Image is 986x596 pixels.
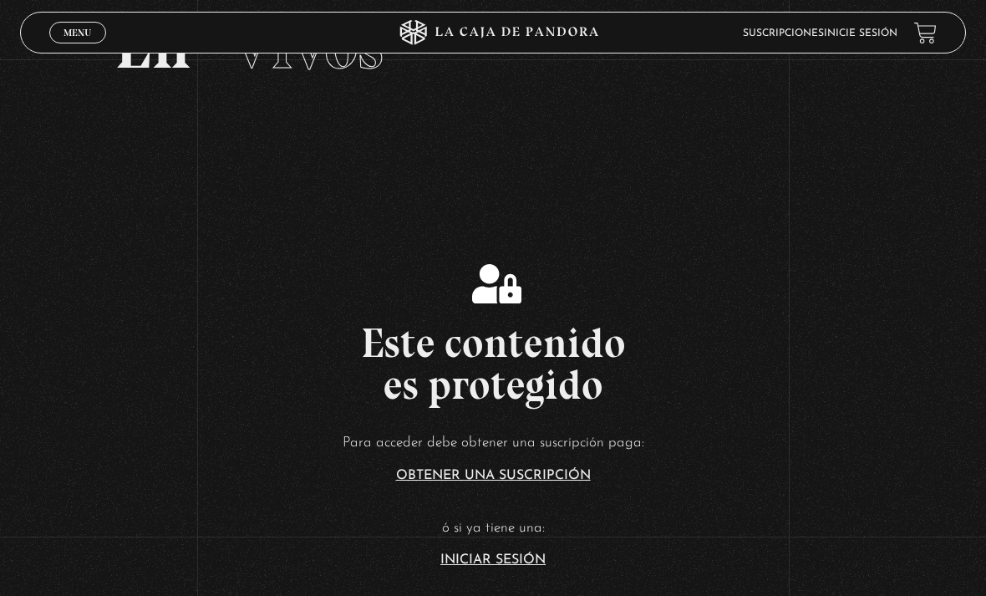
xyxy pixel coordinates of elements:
a: Suscripciones [743,28,824,38]
span: Cerrar [58,42,98,53]
span: Menu [64,28,91,38]
a: Obtener una suscripción [396,469,591,482]
h2: En [114,12,872,79]
span: Vivos [231,5,384,85]
a: View your shopping cart [914,22,937,44]
a: Inicie sesión [824,28,897,38]
a: Iniciar Sesión [440,553,546,567]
